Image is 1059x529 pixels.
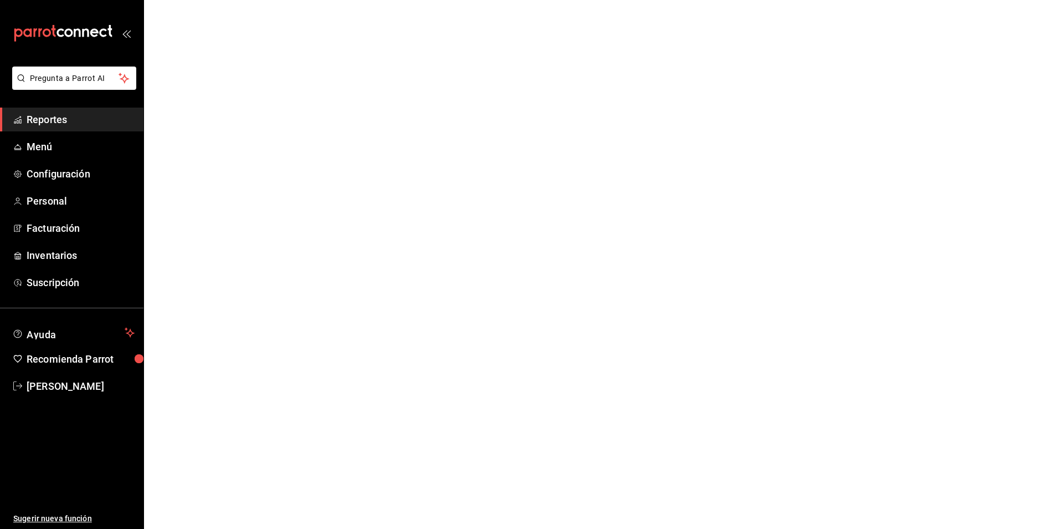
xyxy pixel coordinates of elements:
span: Ayuda [27,326,120,339]
span: Inventarios [27,248,135,263]
button: Pregunta a Parrot AI [12,67,136,90]
span: Recomienda Parrot [27,352,135,367]
a: Pregunta a Parrot AI [8,80,136,92]
span: Reportes [27,112,135,127]
span: Personal [27,194,135,208]
span: Menú [27,139,135,154]
span: Suscripción [27,275,135,290]
span: Sugerir nueva función [13,513,135,525]
span: Pregunta a Parrot AI [30,73,119,84]
span: Configuración [27,166,135,181]
button: open_drawer_menu [122,29,131,38]
span: Facturación [27,221,135,236]
span: [PERSON_NAME] [27,379,135,394]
